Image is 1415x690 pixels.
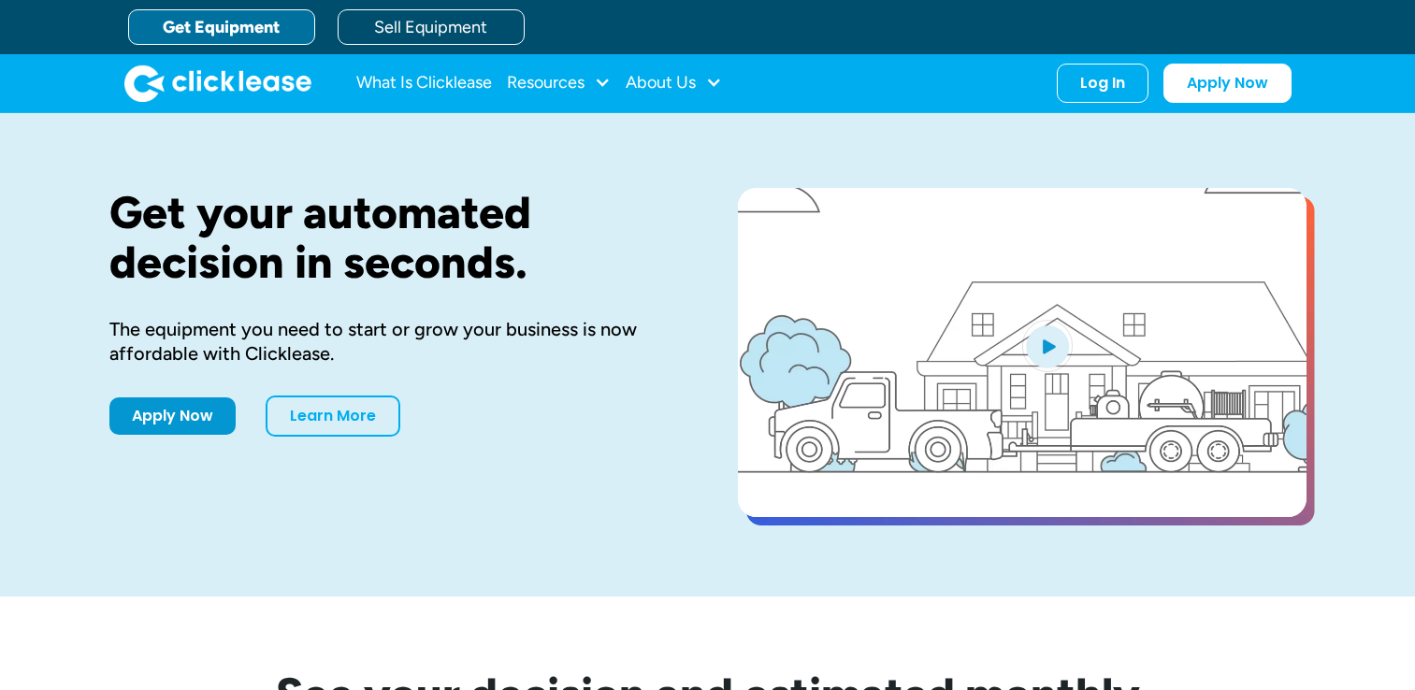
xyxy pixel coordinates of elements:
div: The equipment you need to start or grow your business is now affordable with Clicklease. [109,317,678,366]
a: Get Equipment [128,9,315,45]
div: About Us [626,65,722,102]
img: Clicklease logo [124,65,311,102]
img: Blue play button logo on a light blue circular background [1022,320,1073,372]
div: Log In [1080,74,1125,93]
a: Apply Now [109,397,236,435]
a: home [124,65,311,102]
a: Learn More [266,395,400,437]
h1: Get your automated decision in seconds. [109,188,678,287]
a: Apply Now [1163,64,1292,103]
div: Resources [507,65,611,102]
a: What Is Clicklease [356,65,492,102]
a: open lightbox [738,188,1307,517]
a: Sell Equipment [338,9,525,45]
